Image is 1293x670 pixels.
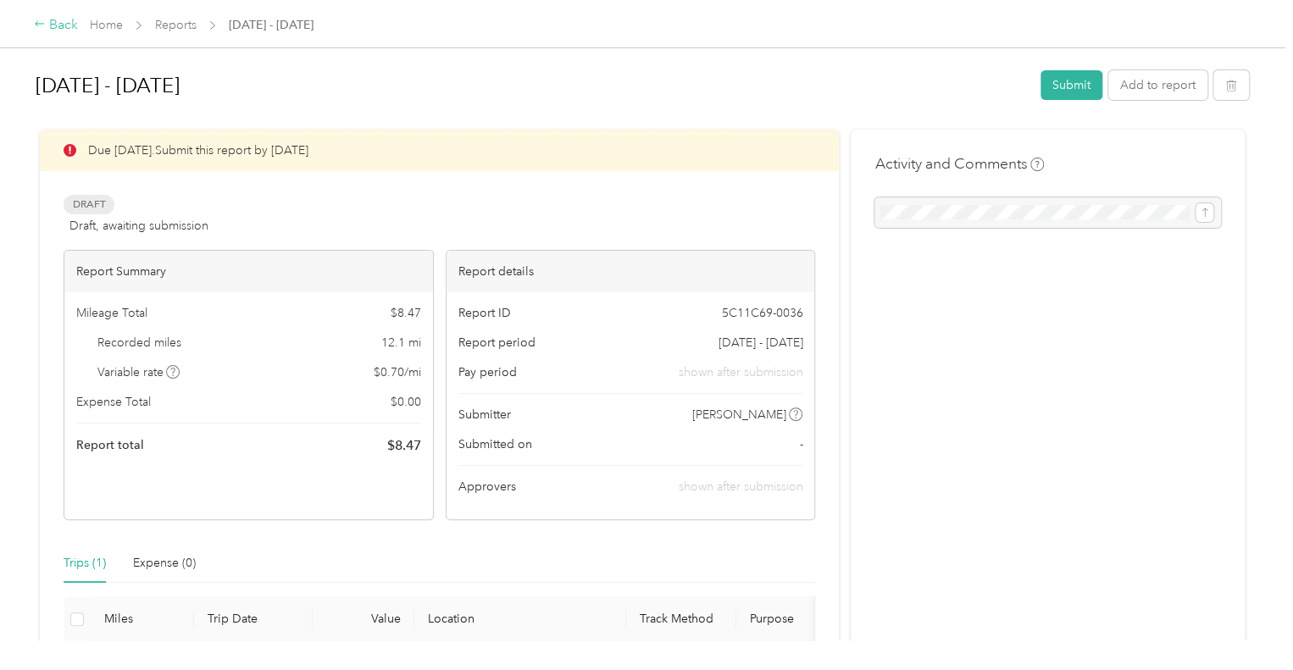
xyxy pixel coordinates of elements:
th: Location [414,596,626,643]
span: Report period [458,334,536,352]
th: Value [313,596,414,643]
th: Purpose [736,596,863,643]
span: 5C11C69-0036 [721,304,802,322]
span: Report ID [458,304,511,322]
th: Miles [91,596,194,643]
a: Home [90,18,123,32]
span: Pay period [458,363,517,381]
span: Submitter [458,406,511,424]
span: Recorded miles [97,334,181,352]
span: $ 8.47 [387,435,421,456]
div: Expense (0) [133,554,196,573]
span: Approvers [458,478,516,496]
span: shown after submission [678,363,802,381]
span: Submitted on [458,435,532,453]
div: Back [34,15,78,36]
h4: Activity and Comments [874,153,1044,174]
span: Expense Total [76,393,151,411]
span: - [799,435,802,453]
span: Draft, awaiting submission [69,217,208,235]
span: shown after submission [678,479,802,494]
span: Mileage Total [76,304,147,322]
th: Trip Date [194,596,313,643]
h1: Sep 15 - 28, 2025 [36,65,1029,106]
div: Trips (1) [64,554,106,573]
span: [DATE] - [DATE] [229,16,314,34]
span: $ 0.00 [391,393,421,411]
div: Report Summary [64,251,433,292]
span: Report total [76,436,144,454]
th: Track Method [626,596,736,643]
iframe: Everlance-gr Chat Button Frame [1198,575,1293,670]
span: [DATE] - [DATE] [718,334,802,352]
span: Draft [64,195,114,214]
div: Report details [447,251,815,292]
span: $ 8.47 [391,304,421,322]
span: [PERSON_NAME] [692,406,786,424]
span: 12.1 mi [381,334,421,352]
button: Add to report [1108,70,1207,100]
span: Variable rate [97,363,180,381]
button: Submit [1041,70,1102,100]
div: Due [DATE]. Submit this report by [DATE] [40,130,839,171]
span: $ 0.70 / mi [374,363,421,381]
a: Reports [155,18,197,32]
